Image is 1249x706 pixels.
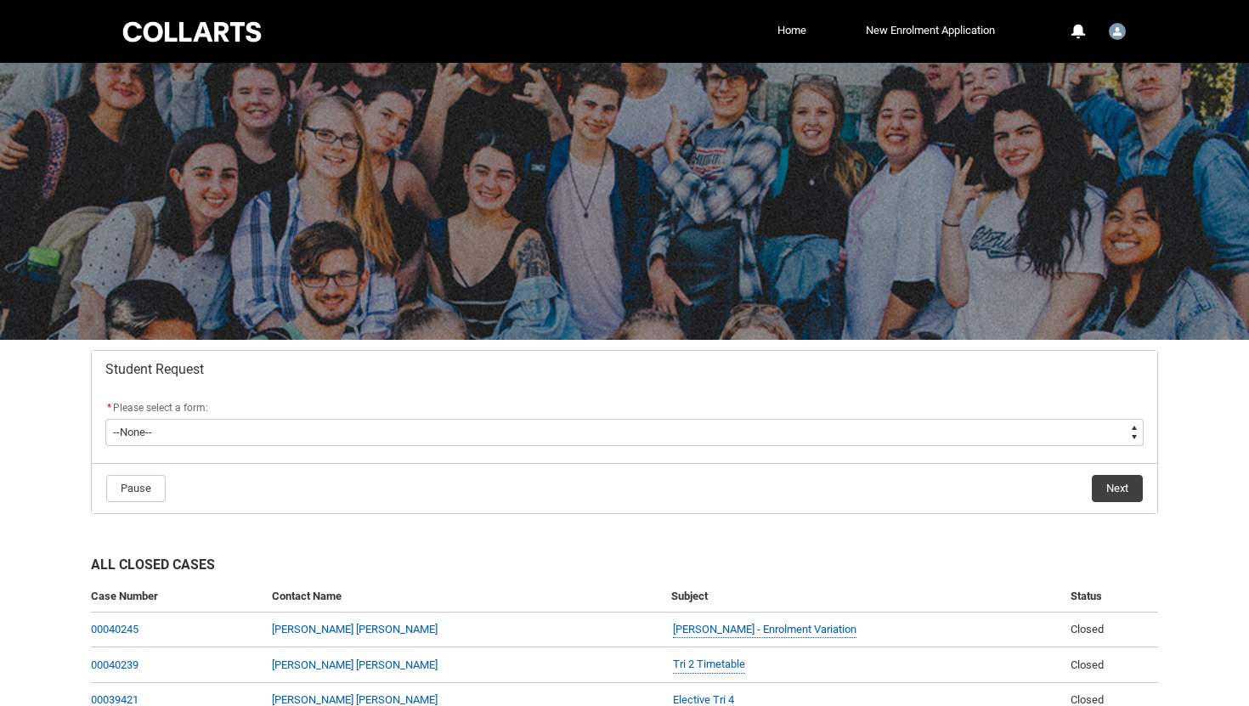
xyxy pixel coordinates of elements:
img: Student.afurphy.20241316 [1109,23,1126,40]
a: Tri 2 Timetable [673,656,745,674]
a: 00039421 [91,693,138,706]
span: Please select a form: [113,402,208,414]
article: Redu_Student_Request flow [91,350,1158,514]
th: Status [1064,581,1158,613]
a: [PERSON_NAME] [PERSON_NAME] [272,623,438,635]
a: [PERSON_NAME] [PERSON_NAME] [272,658,438,671]
button: User Profile Student.afurphy.20241316 [1105,16,1130,43]
th: Subject [664,581,1064,613]
span: Closed [1071,623,1104,635]
button: Next [1092,475,1143,502]
span: Closed [1071,693,1104,706]
th: Case Number [91,581,265,613]
span: Student Request [105,361,204,378]
a: 00040239 [91,658,138,671]
button: Pause [106,475,166,502]
a: New Enrolment Application [862,18,999,43]
span: Closed [1071,658,1104,671]
a: Home [773,18,811,43]
th: Contact Name [265,581,664,613]
abbr: required [107,402,111,414]
h2: All Closed Cases [91,555,1158,581]
a: [PERSON_NAME] [PERSON_NAME] [272,693,438,706]
a: 00040245 [91,623,138,635]
a: [PERSON_NAME] - Enrolment Variation [673,621,856,639]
